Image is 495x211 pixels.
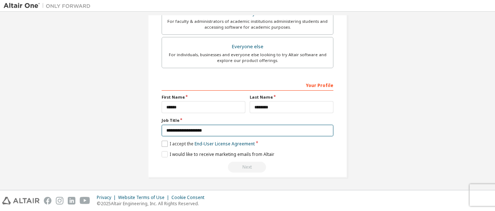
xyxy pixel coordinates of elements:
[162,151,274,157] label: I would like to receive marketing emails from Altair
[162,141,255,147] label: I accept the
[171,195,209,200] div: Cookie Consent
[44,197,51,204] img: facebook.svg
[162,162,333,173] div: Read and acccept EULA to continue
[195,141,255,147] a: End-User License Agreement
[68,197,75,204] img: linkedin.svg
[250,94,333,100] label: Last Name
[162,79,333,91] div: Your Profile
[2,197,39,204] img: altair_logo.svg
[4,2,94,9] img: Altair One
[166,42,329,52] div: Everyone else
[166,18,329,30] div: For faculty & administrators of academic institutions administering students and accessing softwa...
[162,117,333,123] label: Job Title
[80,197,90,204] img: youtube.svg
[166,52,329,63] div: For individuals, businesses and everyone else looking to try Altair software and explore our prod...
[162,94,245,100] label: First Name
[97,195,118,200] div: Privacy
[56,197,63,204] img: instagram.svg
[97,200,209,207] p: © 2025 Altair Engineering, Inc. All Rights Reserved.
[118,195,171,200] div: Website Terms of Use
